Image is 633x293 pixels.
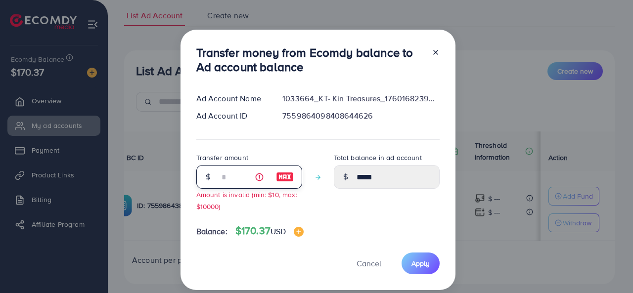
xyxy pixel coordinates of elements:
[196,45,424,74] h3: Transfer money from Ecomdy balance to Ad account balance
[188,110,275,122] div: Ad Account ID
[402,252,440,274] button: Apply
[274,93,447,104] div: 1033664_KT- Kin Treasures_1760168239079
[591,249,626,286] iframe: Chat
[276,171,294,183] img: image
[235,225,304,237] h4: $170.37
[411,258,430,268] span: Apply
[196,190,297,210] small: Amount is invalid (min: $10, max: $10000)
[274,110,447,122] div: 7559864098408644626
[196,226,227,237] span: Balance:
[294,227,304,237] img: image
[271,226,286,237] span: USD
[357,258,381,269] span: Cancel
[344,252,394,274] button: Cancel
[196,153,248,163] label: Transfer amount
[188,93,275,104] div: Ad Account Name
[334,153,422,163] label: Total balance in ad account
